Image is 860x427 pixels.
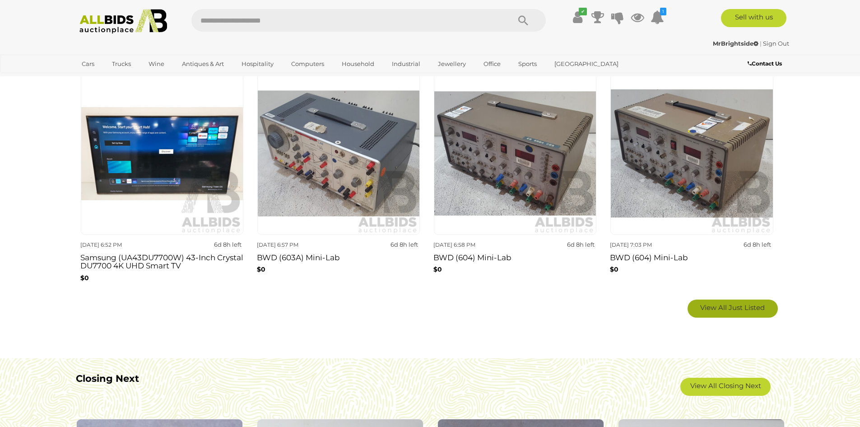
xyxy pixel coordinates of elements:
a: Hospitality [236,56,279,71]
a: Jewellery [432,56,472,71]
h3: BWD (604) Mini-Lab [610,251,773,262]
a: [DATE] 7:03 PM 6d 8h left BWD (604) Mini-Lab $0 [610,72,773,293]
a: Sign Out [763,40,789,47]
strong: 6d 8h left [744,241,771,248]
a: View All Just Listed [688,300,778,318]
a: View All Closing Next [680,378,771,396]
strong: 6d 8h left [390,241,418,248]
a: [DATE] 6:57 PM 6d 8h left BWD (603A) Mini-Lab $0 [257,72,420,293]
a: 1 [651,9,664,25]
a: Household [336,56,380,71]
strong: 6d 8h left [567,241,595,248]
div: [DATE] 6:52 PM [80,240,158,250]
a: Cars [76,56,100,71]
img: BWD (604) Mini-Lab [434,72,596,235]
a: ✔ [571,9,585,25]
img: BWD (604) Mini-Lab [610,72,773,235]
a: Industrial [386,56,426,71]
b: $0 [433,265,442,273]
div: [DATE] 6:58 PM [433,240,511,250]
strong: 6d 8h left [214,241,242,248]
button: Search [501,9,546,32]
b: Closing Next [76,373,139,384]
a: Computers [285,56,330,71]
strong: MrBrightside [713,40,758,47]
i: ✔ [579,8,587,15]
b: $0 [80,274,89,282]
img: Allbids.com.au [74,9,172,34]
span: | [760,40,762,47]
b: $0 [610,265,618,273]
div: [DATE] 6:57 PM [257,240,335,250]
span: View All Just Listed [700,303,765,312]
a: Sell with us [721,9,786,27]
h3: Samsung (UA43DU7700W) 43-Inch Crystal DU7700 4K UHD Smart TV [80,251,243,270]
img: Samsung (UA43DU7700W) 43-Inch Crystal DU7700 4K UHD Smart TV [81,72,243,235]
a: [DATE] 6:52 PM 6d 8h left Samsung (UA43DU7700W) 43-Inch Crystal DU7700 4K UHD Smart TV $0 [80,72,243,293]
h3: BWD (603A) Mini-Lab [257,251,420,262]
a: Trucks [106,56,137,71]
a: Sports [512,56,543,71]
a: MrBrightside [713,40,760,47]
div: [DATE] 7:03 PM [610,240,688,250]
a: Contact Us [748,59,784,69]
b: $0 [257,265,265,273]
h3: BWD (604) Mini-Lab [433,251,596,262]
a: Antiques & Art [176,56,230,71]
img: BWD (603A) Mini-Lab [257,72,420,235]
a: [DATE] 6:58 PM 6d 8h left BWD (604) Mini-Lab $0 [433,72,596,293]
i: 1 [660,8,666,15]
a: [GEOGRAPHIC_DATA] [549,56,624,71]
a: Office [478,56,507,71]
b: Contact Us [748,60,782,67]
a: Wine [143,56,170,71]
